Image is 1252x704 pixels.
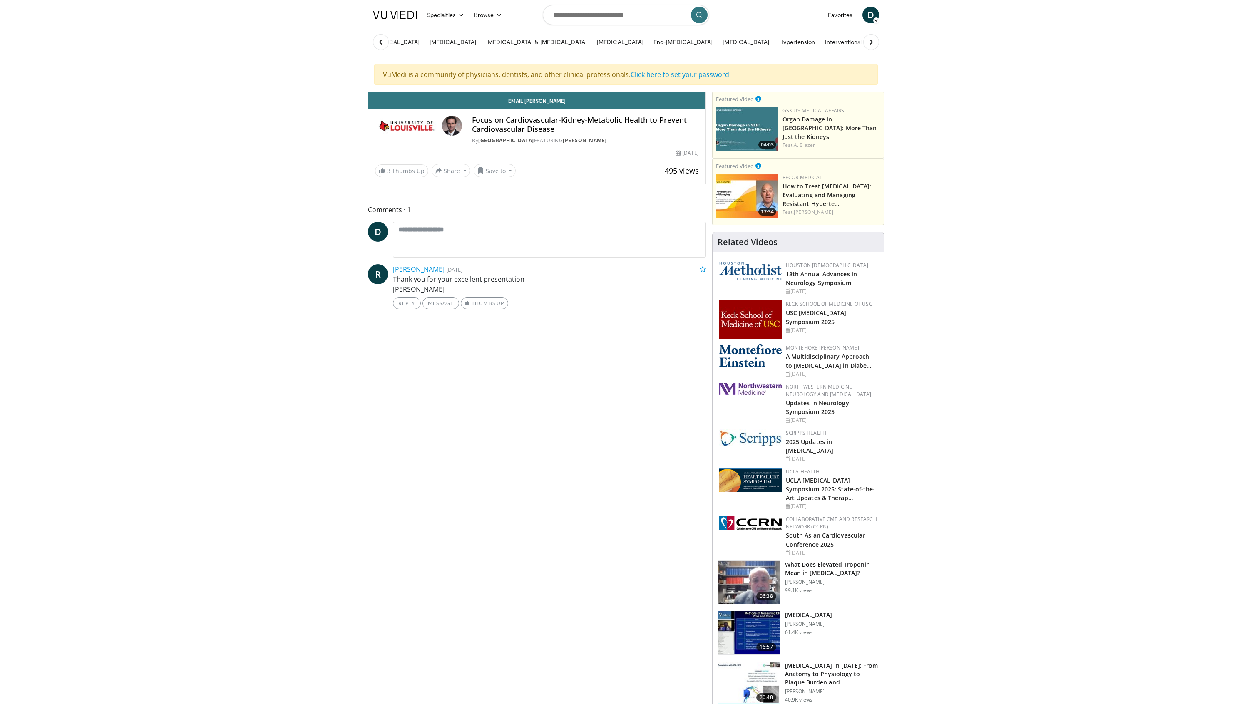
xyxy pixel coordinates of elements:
div: [DATE] [676,149,698,157]
a: Houston [DEMOGRAPHIC_DATA] [786,262,868,269]
a: South Asian Cardiovascular Conference 2025 [786,531,865,548]
a: USC [MEDICAL_DATA] Symposium 2025 [786,309,847,325]
h3: What Does Elevated Troponin Mean in [MEDICAL_DATA]? [785,560,879,577]
img: 0682476d-9aca-4ba2-9755-3b180e8401f5.png.150x105_q85_autocrop_double_scale_upscale_version-0.2.png [719,468,782,492]
a: [PERSON_NAME] [794,208,833,216]
a: End-[MEDICAL_DATA] [648,34,718,50]
p: 99.1K views [785,587,812,594]
a: Collaborative CME and Research Network (CCRN) [786,516,877,530]
img: e91ec583-8f54-4b52-99b4-be941cf021de.png.150x105_q85_crop-smart_upscale.jpg [716,107,778,151]
a: 16:57 [MEDICAL_DATA] [PERSON_NAME] 61.4K views [718,611,879,655]
div: [DATE] [786,549,877,557]
h3: [MEDICAL_DATA] [785,611,832,619]
img: a92b9a22-396b-4790-a2bb-5028b5f4e720.150x105_q85_crop-smart_upscale.jpg [718,611,780,654]
span: Comments 1 [368,204,706,215]
img: 10cbd22e-c1e6-49ff-b90e-4507a8859fc1.jpg.150x105_q85_crop-smart_upscale.jpg [716,174,778,218]
a: Hypertension [774,34,820,50]
div: [DATE] [786,327,877,334]
a: 2025 Updates in [MEDICAL_DATA] [786,438,833,454]
span: 04:03 [758,141,776,149]
img: 98daf78a-1d22-4ebe-927e-10afe95ffd94.150x105_q85_crop-smart_upscale.jpg [718,561,780,604]
a: [PERSON_NAME] [393,265,445,274]
img: 2a462fb6-9365-492a-ac79-3166a6f924d8.png.150x105_q85_autocrop_double_scale_upscale_version-0.2.jpg [719,383,782,395]
a: Recor Medical [782,174,822,181]
img: Avatar [442,116,462,136]
a: 17:34 [716,174,778,218]
img: b0142b4c-93a1-4b58-8f91-5265c282693c.png.150x105_q85_autocrop_double_scale_upscale_version-0.2.png [719,344,782,367]
a: UCLA [MEDICAL_DATA] Symposium 2025: State-of-the-Art Updates & Therap… [786,476,875,502]
p: [PERSON_NAME] [785,579,879,585]
img: 7b941f1f-d101-407a-8bfa-07bd47db01ba.png.150x105_q85_autocrop_double_scale_upscale_version-0.2.jpg [719,300,782,339]
a: Email [PERSON_NAME] [368,92,705,109]
img: 5e4488cc-e109-4a4e-9fd9-73bb9237ee91.png.150x105_q85_autocrop_double_scale_upscale_version-0.2.png [719,262,782,280]
div: [DATE] [786,455,877,463]
span: 06:38 [756,592,776,600]
a: Updates in Neurology Symposium 2025 [786,399,849,416]
span: 17:34 [758,208,776,216]
p: [PERSON_NAME] [785,688,879,695]
a: Organ Damage in [GEOGRAPHIC_DATA]: More Than Just the Kidneys [782,115,877,141]
a: Interventional Nephrology [820,34,899,50]
a: Northwestern Medicine Neurology and [MEDICAL_DATA] [786,383,872,398]
span: 3 [387,167,390,175]
div: [DATE] [786,288,877,295]
a: How to Treat [MEDICAL_DATA]: Evaluating and Managing Resistant Hyperte… [782,182,872,208]
div: Feat. [782,208,880,216]
a: [MEDICAL_DATA] [592,34,648,50]
div: [DATE] [786,416,877,424]
div: Feat. [782,141,880,149]
a: [MEDICAL_DATA] [425,34,481,50]
a: Scripps Health [786,429,826,436]
span: 495 views [665,166,699,176]
a: A. Blazer [794,141,815,149]
a: Click here to set your password [631,70,729,79]
div: [DATE] [786,370,877,378]
a: R [368,264,388,284]
a: Specialties [422,7,469,23]
p: Thank you for your excellent presentation . [PERSON_NAME] [393,274,706,294]
a: Reply [393,297,421,309]
a: D [862,7,879,23]
small: [DATE] [446,266,462,273]
h3: [MEDICAL_DATA] in [DATE]: From Anatomy to Physiology to Plaque Burden and … [785,662,879,687]
a: UCLA Health [786,468,820,475]
h4: Focus on Cardiovascular-Kidney-Metabolic Health to Prevent Cardiovascular Disease [472,116,698,134]
small: Featured Video [716,162,754,170]
small: Featured Video [716,95,754,103]
a: [GEOGRAPHIC_DATA] [478,137,534,144]
a: A Multidisciplinary Approach to [MEDICAL_DATA] in Diabe… [786,352,872,369]
a: Keck School of Medicine of USC [786,300,872,307]
a: [MEDICAL_DATA] [718,34,774,50]
h4: Related Videos [718,237,778,247]
a: 3 Thumbs Up [375,164,428,177]
a: 18th Annual Advances in Neurology Symposium [786,270,857,287]
a: 06:38 What Does Elevated Troponin Mean in [MEDICAL_DATA]? [PERSON_NAME] 99.1K views [718,560,879,605]
a: [MEDICAL_DATA] & [MEDICAL_DATA] [481,34,592,50]
p: 40.9K views [785,697,812,703]
div: VuMedi is a community of physicians, dentists, and other clinical professionals. [374,64,878,85]
span: 16:57 [756,643,776,651]
img: c9f2b0b7-b02a-4276-a72a-b0cbb4230bc1.jpg.150x105_q85_autocrop_double_scale_upscale_version-0.2.jpg [719,429,782,446]
a: Montefiore [PERSON_NAME] [786,344,859,351]
a: Browse [469,7,507,23]
a: D [368,222,388,242]
a: 04:03 [716,107,778,151]
p: [PERSON_NAME] [785,621,832,627]
a: [PERSON_NAME] [563,137,607,144]
div: [DATE] [786,503,877,510]
a: Message [422,297,459,309]
span: 20:48 [756,693,776,702]
button: Share [432,164,470,177]
p: 61.4K views [785,629,812,636]
a: Thumbs Up [461,297,508,309]
img: University of Louisville [375,116,439,136]
a: Favorites [823,7,857,23]
a: GSK US Medical Affairs [782,107,845,114]
input: Search topics, interventions [543,5,709,25]
div: By FEATURING [472,137,698,144]
button: Save to [474,164,516,177]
